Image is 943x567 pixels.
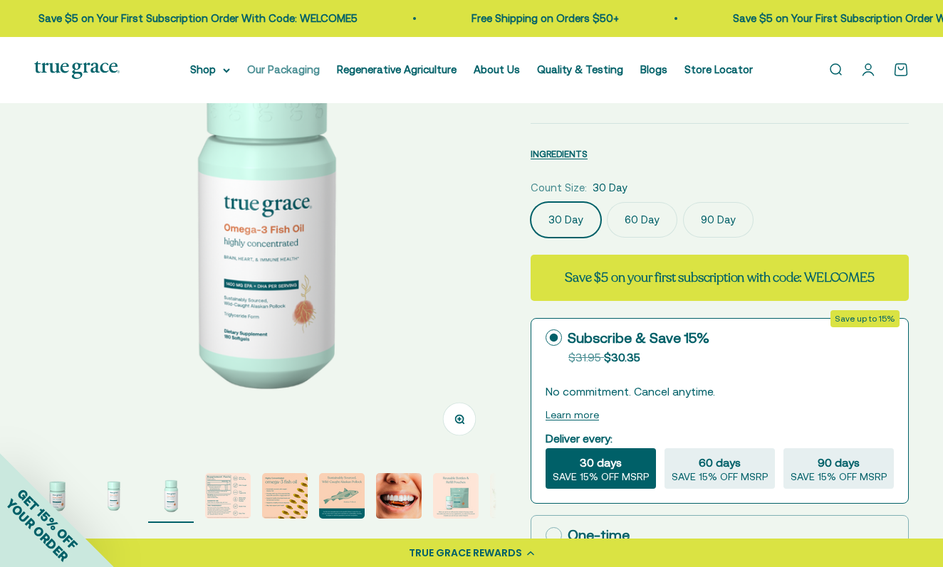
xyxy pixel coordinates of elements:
[205,473,251,519] img: We source our fish oil from Alaskan Pollock that have been freshly caught for human consumption i...
[376,473,422,523] button: Go to item 7
[91,473,137,519] img: Omega-3 Fish Oil
[537,63,623,75] a: Quality & Testing
[247,63,320,75] a: Our Packaging
[319,473,365,519] img: Our fish oil is traceable back to the specific fishery it came form, so you can check that it mee...
[531,179,587,196] legend: Count Size:
[148,473,194,519] img: Omega-3 Fish Oil
[190,61,230,78] summary: Shop
[337,63,457,75] a: Regenerative Agriculture
[3,496,71,564] span: YOUR ORDER
[262,473,308,523] button: Go to item 5
[531,149,588,159] span: INGREDIENTS
[37,10,356,27] p: Save $5 on Your First Subscription Order With Code: WELCOME5
[409,546,522,561] div: TRUE GRACE REWARDS
[490,473,536,523] button: Go to item 9
[262,473,308,519] img: - Sustainably sourced, wild-caught Alaskan fish - Provides 1400 mg of the essential fatty Acids E...
[376,473,422,519] img: Alaskan Pollock live a short life and do not bio-accumulate heavy metals and toxins the way older...
[565,269,874,286] strong: Save $5 on your first subscription with code: WELCOME5
[148,473,194,523] button: Go to item 3
[433,473,479,523] button: Go to item 8
[433,473,479,519] img: When you opt for our refill pouches instead of buying a whole new bottle every time you buy suppl...
[205,473,251,523] button: Go to item 4
[474,63,520,75] a: About Us
[91,473,137,523] button: Go to item 2
[531,145,588,162] button: INGREDIENTS
[490,473,536,519] img: Our full product line provides a robust and comprehensive offering for a true foundation of healt...
[319,473,365,523] button: Go to item 6
[14,486,80,552] span: GET 15% OFF
[640,63,667,75] a: Blogs
[684,63,753,75] a: Store Locator
[593,179,627,196] span: 30 Day
[470,12,618,24] a: Free Shipping on Orders $50+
